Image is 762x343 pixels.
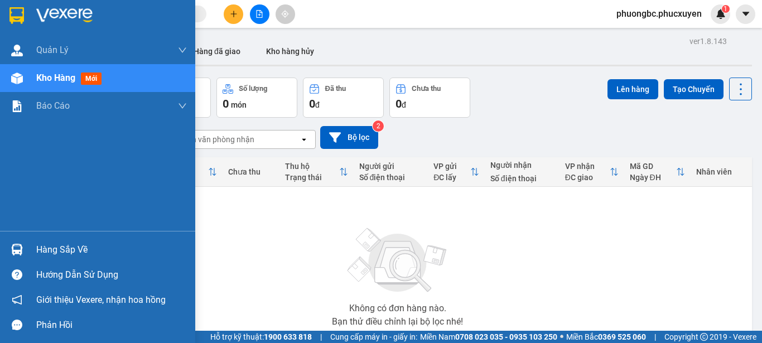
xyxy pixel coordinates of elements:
div: Chưa thu [228,167,274,176]
button: Lên hàng [607,79,658,99]
span: down [178,46,187,55]
span: món [231,100,247,109]
button: Số lượng0món [216,78,297,118]
span: 0 [309,97,315,110]
span: copyright [700,333,708,341]
span: Miền Bắc [566,331,646,343]
img: warehouse-icon [11,73,23,84]
div: Mã GD [630,162,677,171]
span: ⚪️ [560,335,563,339]
span: | [654,331,656,343]
span: phuongbc.phucxuyen [607,7,711,21]
span: đ [402,100,406,109]
strong: 0708 023 035 - 0935 103 250 [455,332,557,341]
button: Tạo Chuyến [664,79,724,99]
span: Miền Nam [420,331,557,343]
span: mới [81,73,102,85]
div: Ngày ĐH [630,173,677,182]
div: VP nhận [565,162,610,171]
button: Hàng đã giao [185,38,249,65]
sup: 2 [373,120,384,132]
span: | [320,331,322,343]
div: Nhân viên [696,167,746,176]
button: Chưa thu0đ [389,78,470,118]
span: Kho hàng hủy [266,47,314,56]
span: Quản Lý [36,43,69,57]
svg: open [300,135,308,144]
div: Người nhận [490,161,554,170]
button: file-add [250,4,269,24]
div: ver 1.8.143 [689,35,727,47]
span: 0 [223,97,229,110]
span: Kho hàng [36,73,75,83]
span: Cung cấp máy in - giấy in: [330,331,417,343]
span: Báo cáo [36,99,70,113]
th: Toggle SortBy [624,157,691,187]
div: Hàng sắp về [36,241,187,258]
span: 0 [396,97,402,110]
span: Hỗ trợ kỹ thuật: [210,331,312,343]
th: Toggle SortBy [428,157,485,187]
div: Bạn thử điều chỉnh lại bộ lọc nhé! [332,317,463,326]
sup: 1 [722,5,730,13]
div: VP gửi [433,162,470,171]
button: Bộ lọc [320,126,378,149]
div: Đã thu [325,85,346,93]
div: Chưa thu [412,85,441,93]
button: caret-down [736,4,755,24]
span: caret-down [741,9,751,19]
div: Thu hộ [285,162,339,171]
span: đ [315,100,320,109]
img: logo-vxr [9,7,24,24]
img: svg+xml;base64,PHN2ZyBjbGFzcz0ibGlzdC1wbHVnX19zdmciIHhtbG5zPSJodHRwOi8vd3d3LnczLm9yZy8yMDAwL3N2Zy... [342,221,454,299]
div: Số điện thoại [490,174,554,183]
th: Toggle SortBy [560,157,624,187]
div: ĐC lấy [433,173,470,182]
div: Không có đơn hàng nào. [349,304,446,313]
button: plus [224,4,243,24]
strong: 0369 525 060 [598,332,646,341]
img: icon-new-feature [716,9,726,19]
span: message [12,320,22,330]
span: plus [230,10,238,18]
div: ĐC giao [565,173,610,182]
th: Toggle SortBy [279,157,354,187]
div: Phản hồi [36,317,187,334]
strong: 1900 633 818 [264,332,312,341]
span: file-add [255,10,263,18]
span: Giới thiệu Vexere, nhận hoa hồng [36,293,166,307]
span: 1 [724,5,727,13]
img: warehouse-icon [11,244,23,255]
span: aim [281,10,289,18]
div: Người gửi [359,162,423,171]
div: Trạng thái [285,173,339,182]
button: aim [276,4,295,24]
div: Chọn văn phòng nhận [178,134,254,145]
img: warehouse-icon [11,45,23,56]
img: solution-icon [11,100,23,112]
span: notification [12,294,22,305]
div: Số điện thoại [359,173,423,182]
div: Hướng dẫn sử dụng [36,267,187,283]
div: Số lượng [239,85,267,93]
span: down [178,102,187,110]
button: Đã thu0đ [303,78,384,118]
span: question-circle [12,269,22,280]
